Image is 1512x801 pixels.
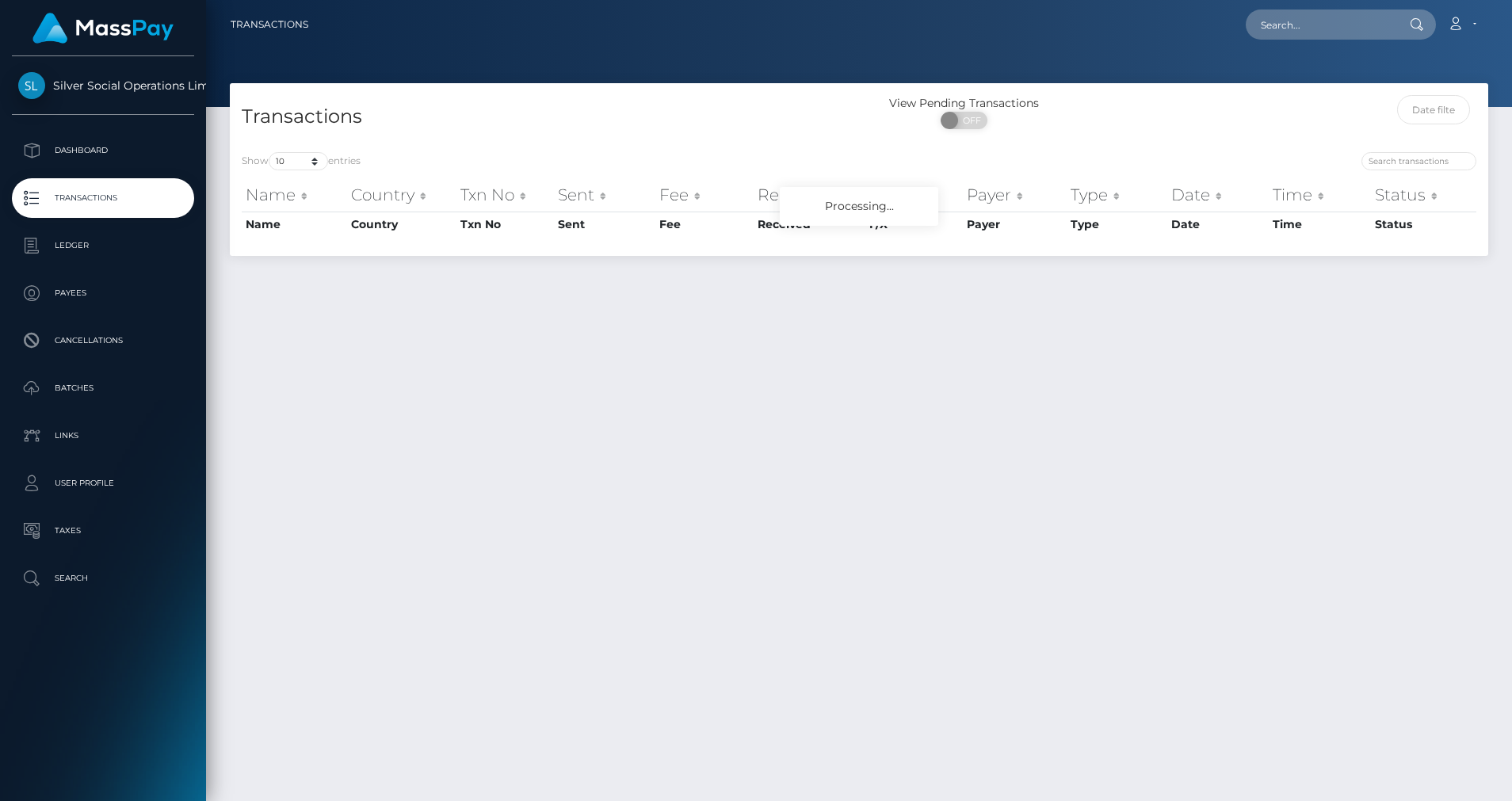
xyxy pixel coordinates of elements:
p: Payees [18,281,188,305]
a: Transactions [231,8,308,41]
input: Search transactions [1361,152,1476,170]
p: Links [18,424,188,448]
p: Dashboard [18,139,188,162]
span: Silver Social Operations Limited [12,78,194,93]
th: Payer [963,212,1066,237]
p: Ledger [18,234,188,257]
p: User Profile [18,471,188,495]
th: Type [1067,179,1168,211]
th: Txn No [456,179,555,211]
a: Taxes [12,511,194,551]
th: Country [347,179,456,211]
a: Links [12,416,194,456]
h4: Transactions [242,103,847,131]
th: Time [1269,212,1371,237]
th: Name [242,212,347,237]
img: MassPay Logo [32,13,174,44]
a: User Profile [12,463,194,503]
p: Search [18,566,188,590]
div: View Pending Transactions [859,95,1069,112]
th: Date [1167,179,1269,211]
th: F/X [865,179,963,211]
th: Sent [554,179,655,211]
th: Fee [655,179,754,211]
p: Cancellations [18,329,188,353]
a: Batches [12,368,194,408]
th: Country [347,212,456,237]
th: Txn No [456,212,555,237]
a: Ledger [12,226,194,265]
label: Show entries [242,152,361,170]
p: Transactions [18,186,188,210]
div: Processing... [780,187,938,226]
span: OFF [949,112,989,129]
th: Fee [655,212,754,237]
a: Transactions [12,178,194,218]
th: Status [1371,179,1476,211]
th: Payer [963,179,1066,211]
input: Search... [1246,10,1395,40]
th: Date [1167,212,1269,237]
a: Search [12,559,194,598]
th: Sent [554,212,655,237]
input: Date filter [1397,95,1470,124]
th: Name [242,179,347,211]
a: Dashboard [12,131,194,170]
a: Cancellations [12,321,194,360]
th: Time [1269,179,1371,211]
a: Payees [12,273,194,313]
p: Batches [18,376,188,400]
th: Received [754,212,865,237]
select: Showentries [269,152,328,170]
th: Received [754,179,865,211]
th: Type [1067,212,1168,237]
p: Taxes [18,519,188,543]
img: Silver Social Operations Limited [18,72,45,99]
th: Status [1371,212,1476,237]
